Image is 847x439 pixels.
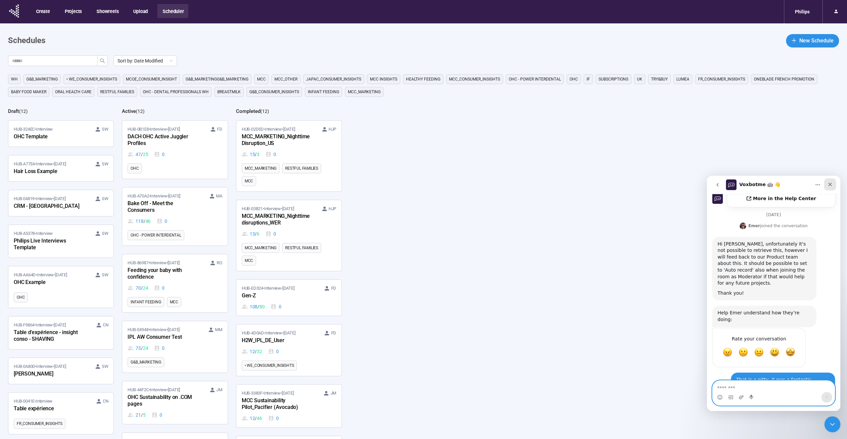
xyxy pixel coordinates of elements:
span: Sort by: Date Modified [118,56,173,66]
time: [DATE] [168,260,180,265]
span: HUB-ED324 • Interview • [242,285,294,292]
button: Projects [59,4,86,18]
div: 0 [157,217,167,225]
span: HUB-AA64D • Interview • [14,272,67,278]
div: 0 [154,284,165,292]
div: 0 [268,348,279,355]
span: OHC [131,165,139,172]
span: HJP [329,205,336,212]
div: 118 [128,217,151,225]
span: 24 [143,344,148,352]
span: / [255,151,257,158]
div: H2W_IPL_DE_User [242,336,315,345]
div: 12 [242,415,262,422]
a: HUB-A70A2•Interview•[DATE] MABake Off - Meet the Consumers118 / 460OHC - Power Interdental [122,187,227,246]
div: 0 [265,230,276,238]
div: OHC Sustainability on .COM pages [128,393,201,409]
span: Lumea [676,76,689,83]
span: SW [102,272,109,278]
span: / [141,151,143,158]
div: Hair Loss Example [14,167,87,176]
span: SW [102,363,109,370]
time: [DATE] [54,161,66,166]
span: G&B_CONSUMER_INSIGHTS [249,89,299,95]
div: That is a pitty, it was a fantastic participant. Automatic recording would be very helpful. [24,197,128,244]
div: [PERSON_NAME] [14,370,87,379]
div: 0 [154,151,165,158]
span: / [257,303,259,310]
span: 24 [143,284,148,292]
span: HUB-4D0AD • Interview • [242,330,295,336]
span: MCC [245,178,253,184]
div: 70 [128,284,148,292]
a: HUB-AA64D•Interview•[DATE] SWOHC ExampleOHC [8,266,114,308]
div: Feeding your baby with confidence [128,266,201,282]
span: 80 [259,303,265,310]
span: HUB-0041E • Interview [14,398,52,405]
span: OHC [17,294,25,301]
span: MCC_MARKETING [348,89,381,95]
div: 0 [152,411,162,419]
time: [DATE] [168,387,180,392]
span: Restful Families [285,245,318,251]
span: / [141,344,143,352]
button: plusNew Schedule [786,34,839,47]
span: plus [791,38,797,43]
time: [DATE] [54,322,66,327]
div: 21 [128,411,145,419]
span: HUB-324EC • Interview [14,126,53,133]
div: DACH OHC Active Juggler Profiles [128,133,201,148]
div: MCC Sustainability Pilot_Pacifier (Avocado) [242,397,315,412]
span: 46 [146,217,151,225]
span: 3 [257,151,259,158]
span: ( 12 ) [136,109,145,114]
span: HUB-02D5D • Interview • [242,126,295,133]
span: HUB-44F2C • Interview • [128,387,180,393]
div: 0 [154,344,165,352]
span: FD [331,330,336,336]
button: Start recording [42,219,48,224]
div: 0 [265,151,276,158]
div: 73 [128,344,148,352]
div: 13 [242,230,259,238]
span: SW [102,161,109,167]
button: Showreels [91,4,123,18]
span: OHC - Power Interdental [131,232,181,239]
span: JM [216,387,222,393]
span: OHC - DENTAL PROFESSIONALS WH [143,89,209,95]
a: HUB-4D0AD•Interview•[DATE] FDH2W_IPL_DE_User12 / 320• WE_CONSUMER_INSIGHTS [236,324,342,376]
span: / [255,230,257,238]
a: HUB-A77E4•Interview•[DATE] SWHair Loss Example [8,155,114,181]
time: [DATE] [282,286,294,291]
span: Restful Families [285,165,318,172]
span: • WE_CONSUMER_INSIGHTS [66,76,117,83]
span: ( 12 ) [260,109,269,114]
span: WH [11,76,18,83]
span: • WE_CONSUMER_INSIGHTS [245,362,294,369]
span: SW [102,195,109,202]
span: JAPAC_CONSUMER_INSIGHTS [306,76,361,83]
div: Bake Off - Meet the Consumers [128,199,201,215]
span: CN [103,398,109,405]
span: 25 [143,151,148,158]
span: MCC_MARKETING [245,165,276,172]
span: IF [587,76,590,83]
span: HUB-0A800 • Interview • [14,363,66,370]
div: Gen-Z [242,292,315,300]
div: 15 [242,151,259,158]
span: ( 12 ) [19,109,28,114]
span: Infant Feeding [131,299,161,305]
div: CRM - [GEOGRAPHIC_DATA] [14,202,87,211]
